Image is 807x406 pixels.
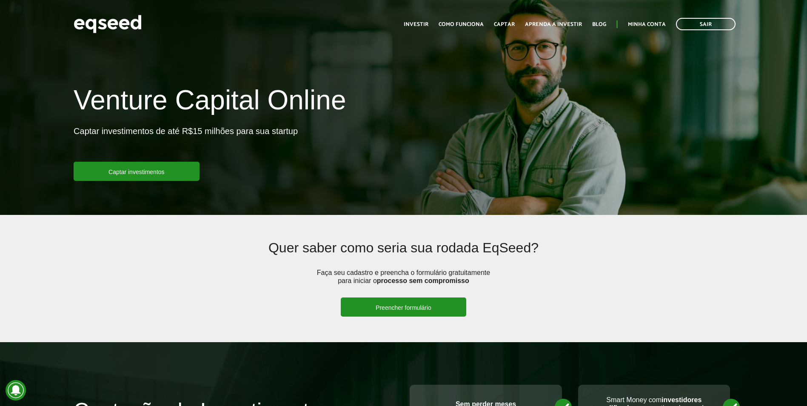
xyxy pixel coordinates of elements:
[74,13,142,35] img: EqSeed
[676,18,736,30] a: Sair
[74,126,298,162] p: Captar investimentos de até R$15 milhões para sua startup
[314,269,493,297] p: Faça seu cadastro e preencha o formulário gratuitamente para iniciar o
[494,22,515,27] a: Captar
[525,22,582,27] a: Aprenda a investir
[404,22,428,27] a: Investir
[592,22,606,27] a: Blog
[74,85,346,119] h1: Venture Capital Online
[341,297,466,317] a: Preencher formulário
[141,240,666,268] h2: Quer saber como seria sua rodada EqSeed?
[377,277,469,284] strong: processo sem compromisso
[439,22,484,27] a: Como funciona
[628,22,666,27] a: Minha conta
[74,162,200,181] a: Captar investimentos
